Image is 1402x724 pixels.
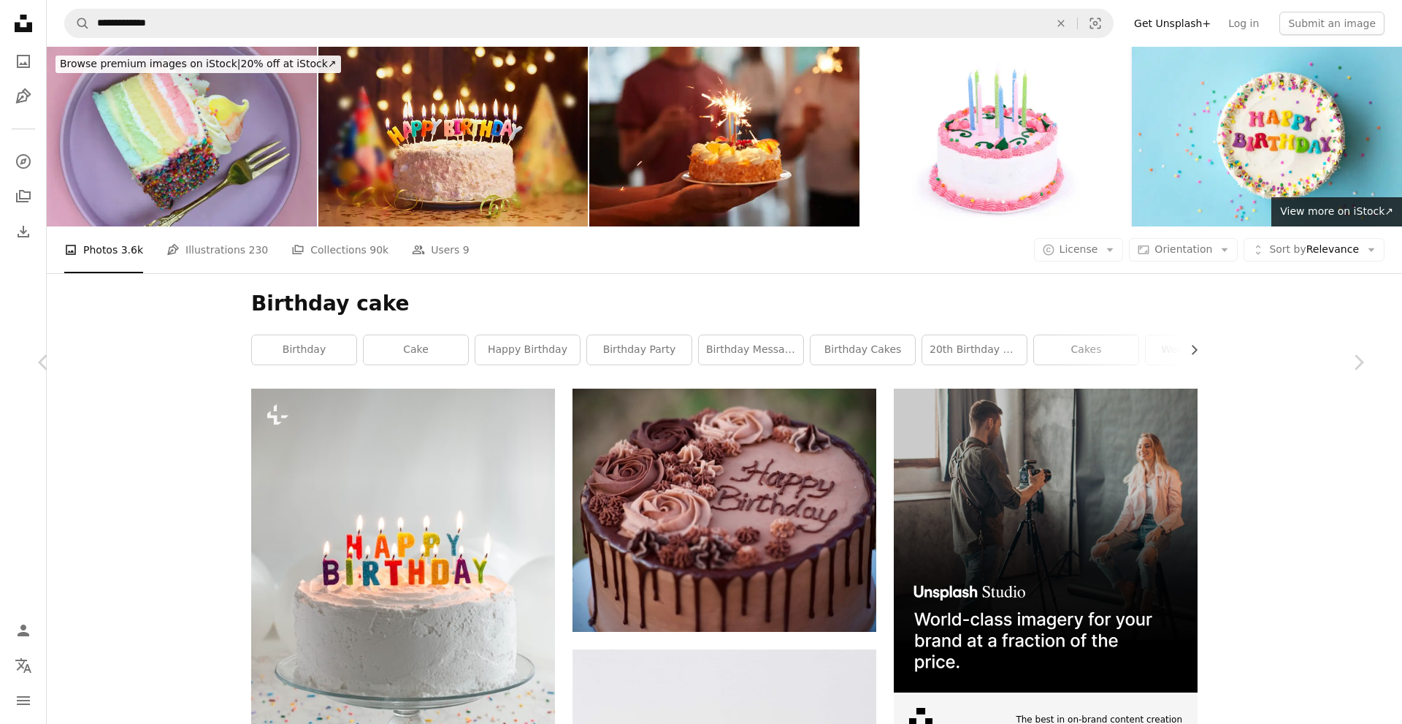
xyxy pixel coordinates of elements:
[1181,335,1198,365] button: scroll list to the right
[1280,205,1393,217] span: View more on iStock ↗
[412,226,470,273] a: Users 9
[589,47,859,226] img: Celebrating birthday. Summer garden party
[1271,197,1402,226] a: View more on iStock↗
[1034,335,1138,365] a: cakes
[1060,243,1098,255] span: License
[318,47,589,226] img: birthday candles close up bokeh background
[291,226,388,273] a: Collections 90k
[1034,238,1124,262] button: License
[166,226,268,273] a: Illustrations 230
[463,242,470,258] span: 9
[252,335,356,365] a: birthday
[9,147,38,176] a: Explore
[249,242,269,258] span: 230
[587,335,692,365] a: birthday party
[1045,9,1077,37] button: Clear
[9,47,38,76] a: Photos
[64,9,1114,38] form: Find visuals sitewide
[1146,335,1250,365] a: wedding cake
[572,503,876,517] a: text
[251,291,1198,317] h1: Birthday cake
[1078,9,1113,37] button: Visual search
[1314,292,1402,433] a: Next
[1132,47,1402,226] img: Happy birthday cake
[1279,12,1384,35] button: Submit an image
[1269,243,1306,255] span: Sort by
[369,242,388,258] span: 90k
[1269,243,1359,257] span: Relevance
[60,58,240,69] span: Browse premium images on iStock |
[475,335,580,365] a: happy birthday
[251,610,555,623] a: a birthday cake with lit candles sitting on a table
[9,82,38,111] a: Illustrations
[1125,12,1219,35] a: Get Unsplash+
[1244,238,1384,262] button: Sort byRelevance
[9,651,38,680] button: Language
[811,335,915,365] a: birthday cakes
[699,335,803,365] a: birthday message
[1154,243,1212,255] span: Orientation
[9,182,38,211] a: Collections
[55,56,341,73] div: 20% off at iStock ↗
[9,686,38,715] button: Menu
[47,47,350,82] a: Browse premium images on iStock|20% off at iStock↗
[9,616,38,645] a: Log in / Sign up
[47,47,317,226] img: Close-up image of rainbow cake slice, five rainbow sponge layers separated by vanilla buttercream...
[861,47,1131,226] img: Birthday (XXL)
[364,335,468,365] a: cake
[894,389,1198,693] img: file-1715651741414-859baba4300dimage
[65,9,90,37] button: Search Unsplash
[1129,238,1238,262] button: Orientation
[572,389,876,632] img: text
[1219,12,1268,35] a: Log in
[9,217,38,246] a: Download History
[922,335,1027,365] a: 20th birthday cake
